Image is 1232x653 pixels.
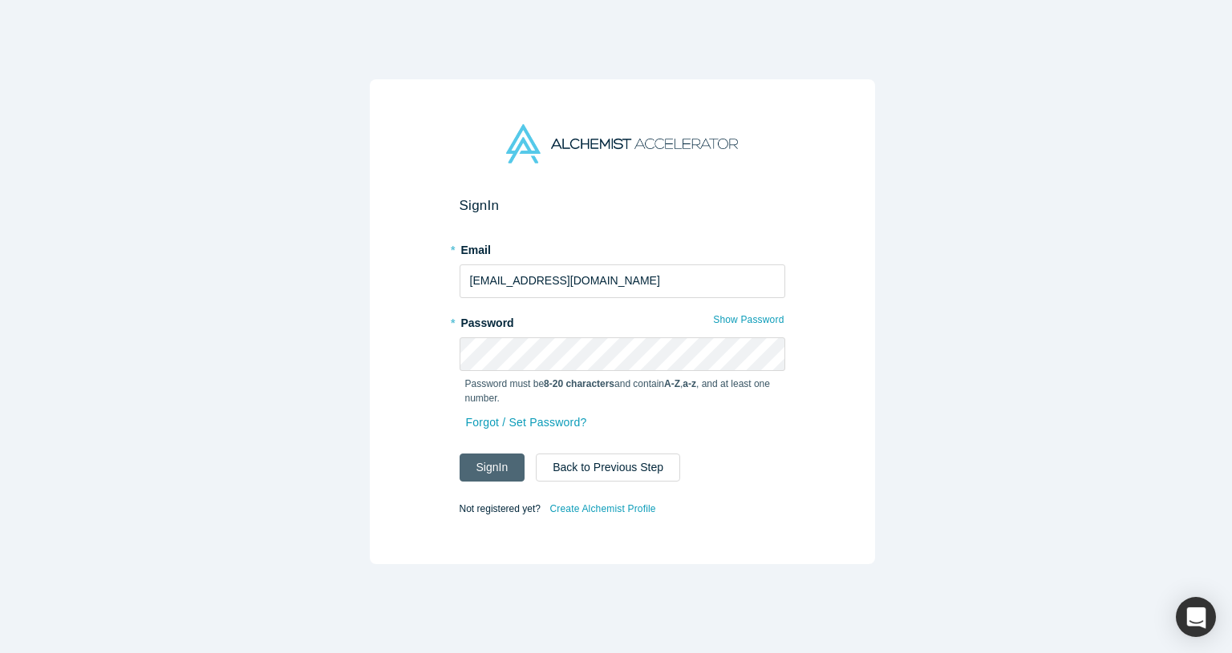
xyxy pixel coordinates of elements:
strong: a-z [683,378,696,389]
span: Not registered yet? [460,502,541,514]
a: Forgot / Set Password? [465,409,588,437]
button: Show Password [712,309,784,330]
img: Alchemist Accelerator Logo [506,124,737,163]
h2: Sign In [460,197,785,214]
strong: 8-20 characters [544,378,614,389]
label: Password [460,309,785,332]
a: Create Alchemist Profile [549,498,656,519]
strong: A-Z [664,378,680,389]
button: SignIn [460,453,525,482]
label: Email [460,236,785,259]
button: Back to Previous Step [536,453,680,482]
p: Password must be and contain , , and at least one number. [465,377,780,405]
